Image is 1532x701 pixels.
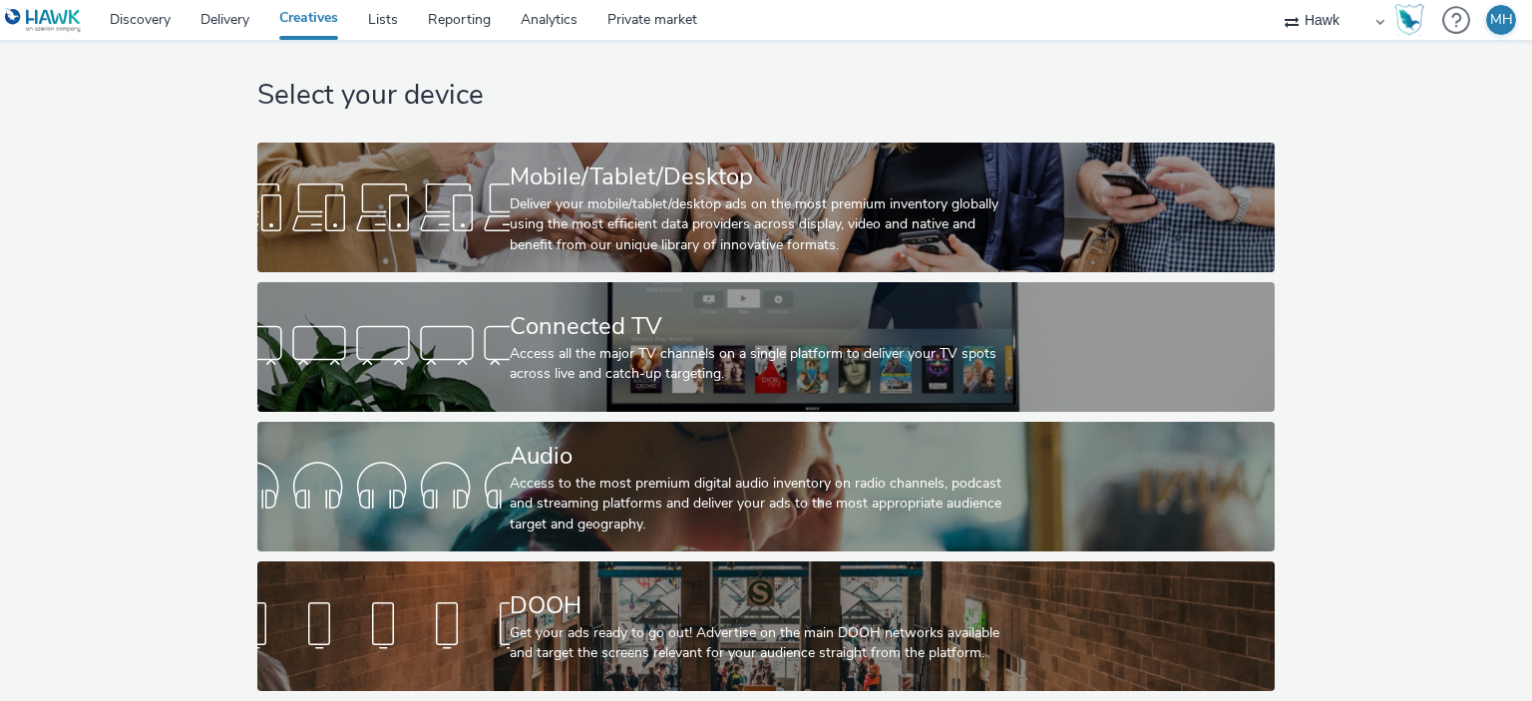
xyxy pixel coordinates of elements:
div: Deliver your mobile/tablet/desktop ads on the most premium inventory globally using the most effi... [510,194,1014,255]
img: undefined Logo [5,8,82,33]
a: Connected TVAccess all the major TV channels on a single platform to deliver your TV spots across... [257,282,1274,412]
div: Access all the major TV channels on a single platform to deliver your TV spots across live and ca... [510,344,1014,385]
div: Get your ads ready to go out! Advertise on the main DOOH networks available and target the screen... [510,623,1014,664]
div: Access to the most premium digital audio inventory on radio channels, podcast and streaming platf... [510,474,1014,534]
a: Mobile/Tablet/DesktopDeliver your mobile/tablet/desktop ads on the most premium inventory globall... [257,143,1274,272]
a: DOOHGet your ads ready to go out! Advertise on the main DOOH networks available and target the sc... [257,561,1274,691]
a: AudioAccess to the most premium digital audio inventory on radio channels, podcast and streaming ... [257,422,1274,551]
div: Audio [510,439,1014,474]
img: Hawk Academy [1394,4,1424,36]
div: MH [1490,5,1513,35]
div: Mobile/Tablet/Desktop [510,160,1014,194]
div: DOOH [510,588,1014,623]
h1: Select your device [257,77,1274,115]
div: Connected TV [510,309,1014,344]
a: Hawk Academy [1394,4,1432,36]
